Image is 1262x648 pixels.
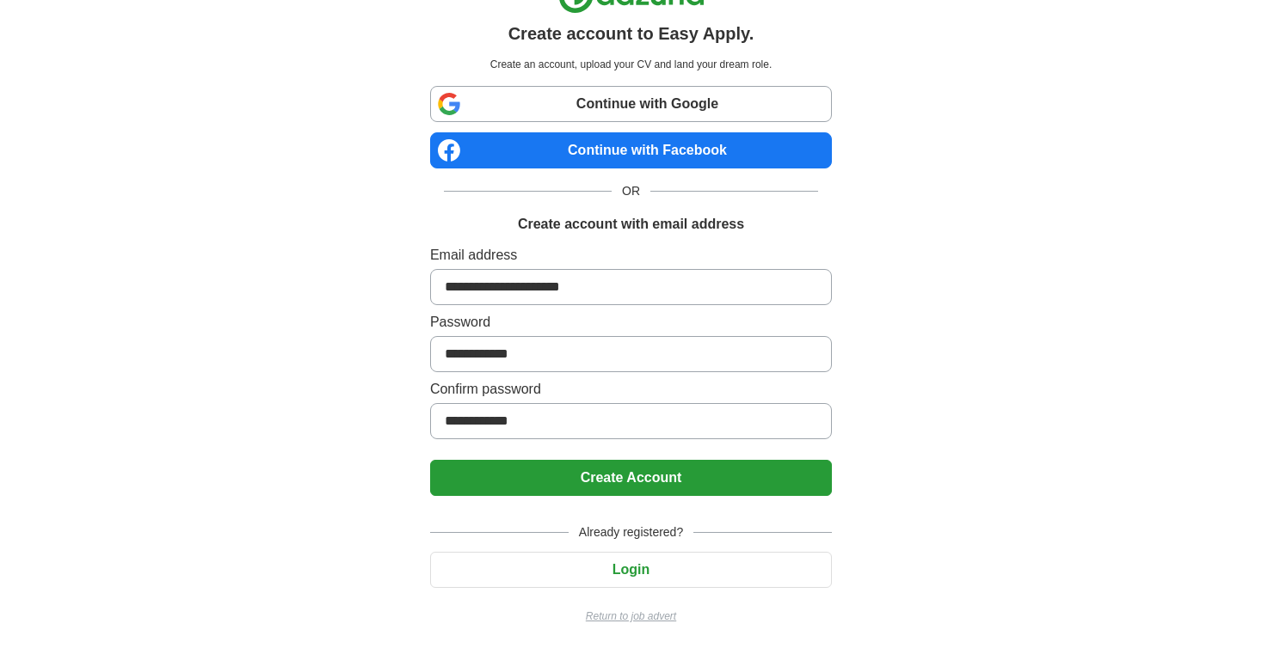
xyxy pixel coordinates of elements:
[430,552,832,588] button: Login
[430,562,832,577] a: Login
[569,523,693,541] span: Already registered?
[430,132,832,168] a: Continue with Facebook
[430,312,832,333] label: Password
[434,57,828,72] p: Create an account, upload your CV and land your dream role.
[612,182,650,200] span: OR
[430,86,832,122] a: Continue with Google
[430,379,832,400] label: Confirm password
[508,21,754,46] h1: Create account to Easy Apply.
[430,460,832,496] button: Create Account
[518,214,744,235] h1: Create account with email address
[430,608,832,624] a: Return to job advert
[430,245,832,266] label: Email address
